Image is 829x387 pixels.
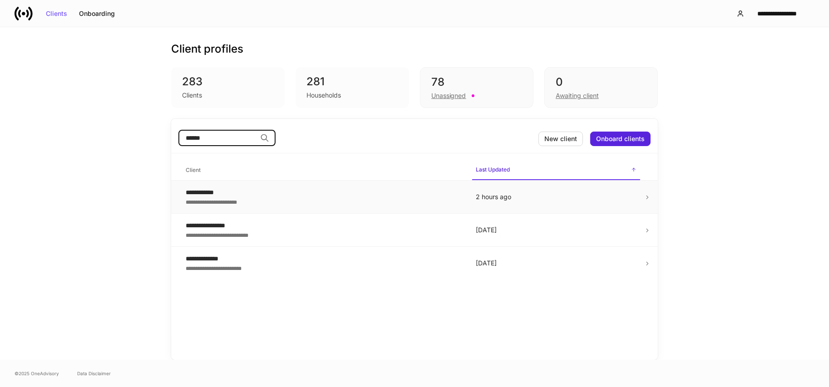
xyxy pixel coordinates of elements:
button: New client [538,132,583,146]
div: Onboard clients [596,136,645,142]
div: 78Unassigned [420,67,533,108]
p: [DATE] [476,225,637,235]
a: Data Disclaimer [77,370,111,377]
div: 0 [556,75,646,89]
div: Households [306,91,341,100]
p: [DATE] [476,259,637,268]
div: 281 [306,74,398,89]
div: Unassigned [431,91,466,100]
h6: Client [186,166,201,174]
div: Onboarding [79,10,115,17]
div: 283 [182,74,274,89]
div: Awaiting client [556,91,599,100]
div: Clients [182,91,202,100]
div: Clients [46,10,67,17]
h6: Last Updated [476,165,510,174]
button: Onboard clients [590,132,651,146]
div: New client [544,136,577,142]
button: Clients [40,6,73,21]
p: 2 hours ago [476,192,637,201]
div: 78 [431,75,522,89]
button: Onboarding [73,6,121,21]
h3: Client profiles [171,42,243,56]
span: Client [182,161,465,180]
div: 0Awaiting client [544,67,658,108]
span: © 2025 OneAdvisory [15,370,59,377]
span: Last Updated [472,161,640,180]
